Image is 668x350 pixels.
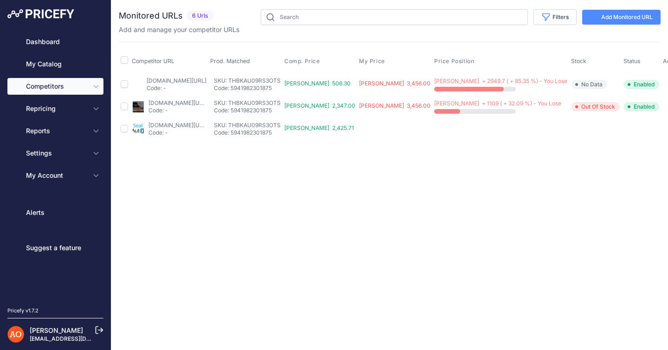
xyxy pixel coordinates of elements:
[214,129,281,136] p: Code: 5941982301875
[7,100,103,117] button: Repricing
[119,25,239,34] p: Add and manage your competitor URLs
[7,167,103,184] button: My Account
[148,99,208,106] a: [DOMAIN_NAME][URL]
[7,204,103,221] a: Alerts
[359,80,430,87] span: [PERSON_NAME] 3,456.00
[571,102,620,111] span: Out Of Stock
[623,58,641,65] span: Status
[26,104,87,113] span: Repricing
[148,129,206,136] p: Code: -
[214,122,281,129] p: SKU: THBKAU09RS3OTS
[533,9,577,25] button: Filters
[284,58,320,65] span: Comp. Price
[359,102,430,109] span: [PERSON_NAME] 3,456.00
[30,335,127,342] a: [EMAIL_ADDRESS][DOMAIN_NAME]
[214,77,281,84] p: SKU: THBKAU09RS3OTS
[147,84,206,92] p: Code: -
[214,84,281,92] p: Code: 5941982301875
[284,80,351,87] span: [PERSON_NAME] 506.30
[434,100,561,107] span: [PERSON_NAME] + 1109 ( + 32.09 %) - You Lose
[359,58,387,65] button: My Price
[186,11,214,21] span: 6 Urls
[26,171,87,180] span: My Account
[148,107,206,114] p: Code: -
[210,58,250,65] span: Prod. Matched
[434,58,476,65] button: Price Position
[7,9,74,19] img: Pricefy Logo
[214,107,281,114] p: Code: 5941982301875
[7,145,103,162] button: Settings
[623,102,659,111] span: Enabled
[359,58,385,65] span: My Price
[434,78,567,84] span: [PERSON_NAME] + 2949.7 ( + 85.35 %) - You Lose
[148,122,208,129] a: [DOMAIN_NAME][URL]
[434,58,474,65] span: Price Position
[261,9,528,25] input: Search
[26,126,87,136] span: Reports
[284,58,322,65] button: Comp. Price
[284,102,355,109] span: [PERSON_NAME] 2,347.00
[7,78,103,95] button: Competitors
[119,9,183,22] h2: Monitored URLs
[26,149,87,158] span: Settings
[582,10,661,25] a: Add Monitored URL
[7,240,103,256] a: Suggest a feature
[132,58,174,65] span: Competitor URL
[26,82,87,91] span: Competitors
[7,33,103,296] nav: Sidebar
[623,80,659,89] span: Enabled
[30,326,83,334] a: [PERSON_NAME]
[571,80,607,89] span: No Data
[284,124,354,131] span: [PERSON_NAME] 2,425.71
[7,123,103,139] button: Reports
[7,56,103,72] a: My Catalog
[147,77,206,84] a: [DOMAIN_NAME][URL]
[7,307,39,315] div: Pricefy v1.7.2
[214,99,281,107] p: SKU: THBKAU09RS3OTS
[571,58,586,65] span: Stock
[7,33,103,50] a: Dashboard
